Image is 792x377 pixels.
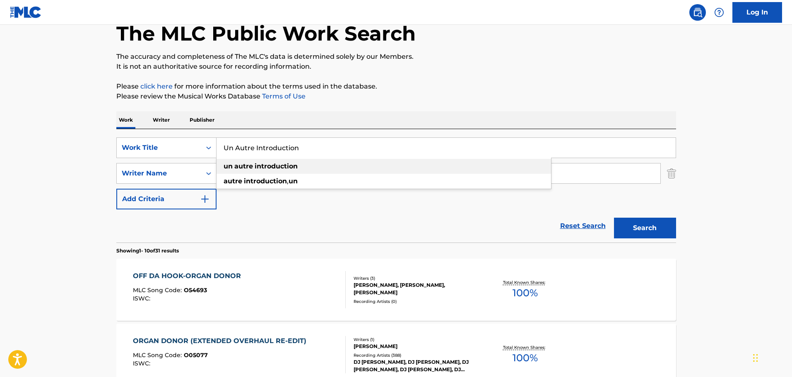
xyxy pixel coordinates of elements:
[260,92,306,100] a: Terms of Use
[513,351,538,365] span: 100 %
[354,275,479,281] div: Writers ( 3 )
[753,346,758,370] div: Drag
[354,336,479,343] div: Writers ( 1 )
[116,247,179,255] p: Showing 1 - 10 of 31 results
[732,2,782,23] a: Log In
[116,82,676,91] p: Please for more information about the terms used in the database.
[133,360,152,367] span: ISWC :
[150,111,172,129] p: Writer
[354,352,479,358] div: Recording Artists ( 388 )
[751,337,792,377] iframe: Chat Widget
[116,111,135,129] p: Work
[10,6,42,18] img: MLC Logo
[614,218,676,238] button: Search
[122,168,196,178] div: Writer Name
[116,52,676,62] p: The accuracy and completeness of The MLC's data is determined solely by our Members.
[714,7,724,17] img: help
[133,351,184,359] span: MLC Song Code :
[133,336,311,346] div: ORGAN DONOR (EXTENDED OVERHAUL RE-EDIT)
[116,21,416,46] h1: The MLC Public Work Search
[116,137,676,243] form: Search Form
[133,271,245,281] div: OFF DA HOOK-ORGAN DONOR
[556,217,610,235] a: Reset Search
[503,279,547,286] p: Total Known Shares:
[234,162,253,170] strong: autre
[289,177,298,185] strong: un
[667,163,676,184] img: Delete Criterion
[116,91,676,101] p: Please review the Musical Works Database
[200,194,210,204] img: 9d2ae6d4665cec9f34b9.svg
[140,82,173,90] a: click here
[133,295,152,302] span: ISWC :
[184,351,208,359] span: O05077
[354,298,479,305] div: Recording Artists ( 0 )
[184,286,207,294] span: O54693
[224,162,233,170] strong: un
[255,162,298,170] strong: introduction
[354,358,479,373] div: DJ [PERSON_NAME], DJ [PERSON_NAME], DJ [PERSON_NAME], DJ [PERSON_NAME], DJ [PERSON_NAME]
[354,281,479,296] div: [PERSON_NAME], [PERSON_NAME], [PERSON_NAME]
[116,189,217,209] button: Add Criteria
[689,4,706,21] a: Public Search
[287,177,289,185] span: ,
[133,286,184,294] span: MLC Song Code :
[513,286,538,300] span: 100 %
[711,4,727,21] div: Help
[122,143,196,153] div: Work Title
[244,177,287,185] strong: introduction
[116,62,676,72] p: It is not an authoritative source for recording information.
[693,7,703,17] img: search
[503,344,547,351] p: Total Known Shares:
[116,259,676,321] a: OFF DA HOOK-ORGAN DONORMLC Song Code:O54693ISWC:Writers (3)[PERSON_NAME], [PERSON_NAME], [PERSON_...
[354,343,479,350] div: [PERSON_NAME]
[224,177,242,185] strong: autre
[187,111,217,129] p: Publisher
